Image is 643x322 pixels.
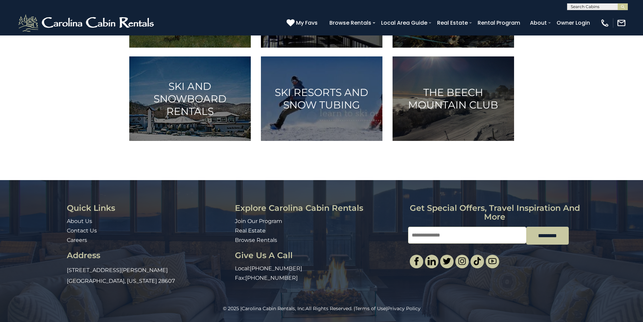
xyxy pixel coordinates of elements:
a: Local Area Guide [378,17,431,29]
img: youtube-light.svg [488,257,497,265]
img: mail-regular-white.png [617,18,626,28]
p: [STREET_ADDRESS][PERSON_NAME] [GEOGRAPHIC_DATA], [US_STATE] 28607 [67,265,230,287]
a: Real Estate [235,227,266,234]
img: linkedin-single.svg [428,257,436,265]
a: Ski and Snowboard Rentals [129,56,251,141]
a: Real Estate [434,17,471,29]
a: Ski Resorts and Snow Tubing [261,56,382,141]
a: Privacy Policy [387,305,421,312]
img: White-1-2.png [17,13,157,33]
a: Contact Us [67,227,97,234]
a: Browse Rentals [235,237,277,243]
a: My Favs [287,19,319,27]
img: phone-regular-white.png [600,18,610,28]
a: Join Our Program [235,218,282,224]
a: The Beech Mountain Club [393,56,514,141]
p: Fax: [235,274,403,282]
a: Terms of Use [355,305,386,312]
a: About Us [67,218,92,224]
h3: Ski and Snowboard Rentals [138,80,242,118]
a: [PHONE_NUMBER] [250,265,302,272]
a: Rental Program [474,17,524,29]
p: Local: [235,265,403,273]
a: Owner Login [553,17,593,29]
h3: Explore Carolina Cabin Rentals [235,204,403,213]
img: facebook-single.svg [412,257,421,265]
h3: Quick Links [67,204,230,213]
img: tiktok.svg [473,257,481,265]
h3: Give Us A Call [235,251,403,260]
h3: The Beech Mountain Club [401,86,506,111]
p: All Rights Reserved. | | [15,305,628,312]
a: Careers [67,237,87,243]
a: [PHONE_NUMBER] [245,275,298,281]
img: instagram-single.svg [458,257,466,265]
a: Browse Rentals [326,17,375,29]
a: Carolina Cabin Rentals, Inc. [242,305,305,312]
span: © 2025 | [223,305,305,312]
img: twitter-single.svg [443,257,451,265]
h3: Address [67,251,230,260]
a: About [527,17,550,29]
span: My Favs [296,19,318,27]
h3: Get special offers, travel inspiration and more [408,204,581,222]
h3: Ski Resorts and Snow Tubing [269,86,374,111]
